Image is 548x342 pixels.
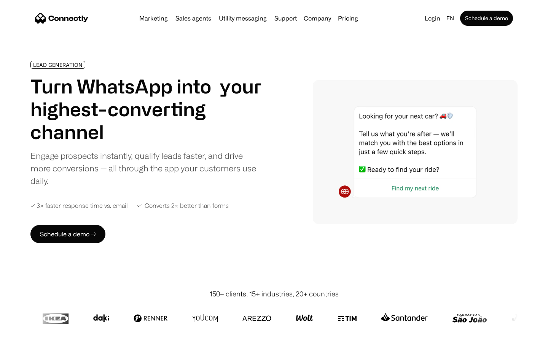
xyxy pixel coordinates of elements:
[33,62,83,68] div: LEAD GENERATION
[446,13,454,24] div: en
[304,13,331,24] div: Company
[137,202,229,209] div: ✓ Converts 2× better than forms
[30,149,262,187] div: Engage prospects instantly, qualify leads faster, and drive more conversions — all through the ap...
[30,75,262,143] h1: Turn WhatsApp into your highest-converting channel
[422,13,443,24] a: Login
[210,289,339,299] div: 150+ clients, 15+ industries, 20+ countries
[15,329,46,339] ul: Language list
[216,15,270,21] a: Utility messaging
[172,15,214,21] a: Sales agents
[8,328,46,339] aside: Language selected: English
[335,15,361,21] a: Pricing
[460,11,513,26] a: Schedule a demo
[136,15,171,21] a: Marketing
[30,225,105,243] a: Schedule a demo →
[30,202,128,209] div: ✓ 3× faster response time vs. email
[271,15,300,21] a: Support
